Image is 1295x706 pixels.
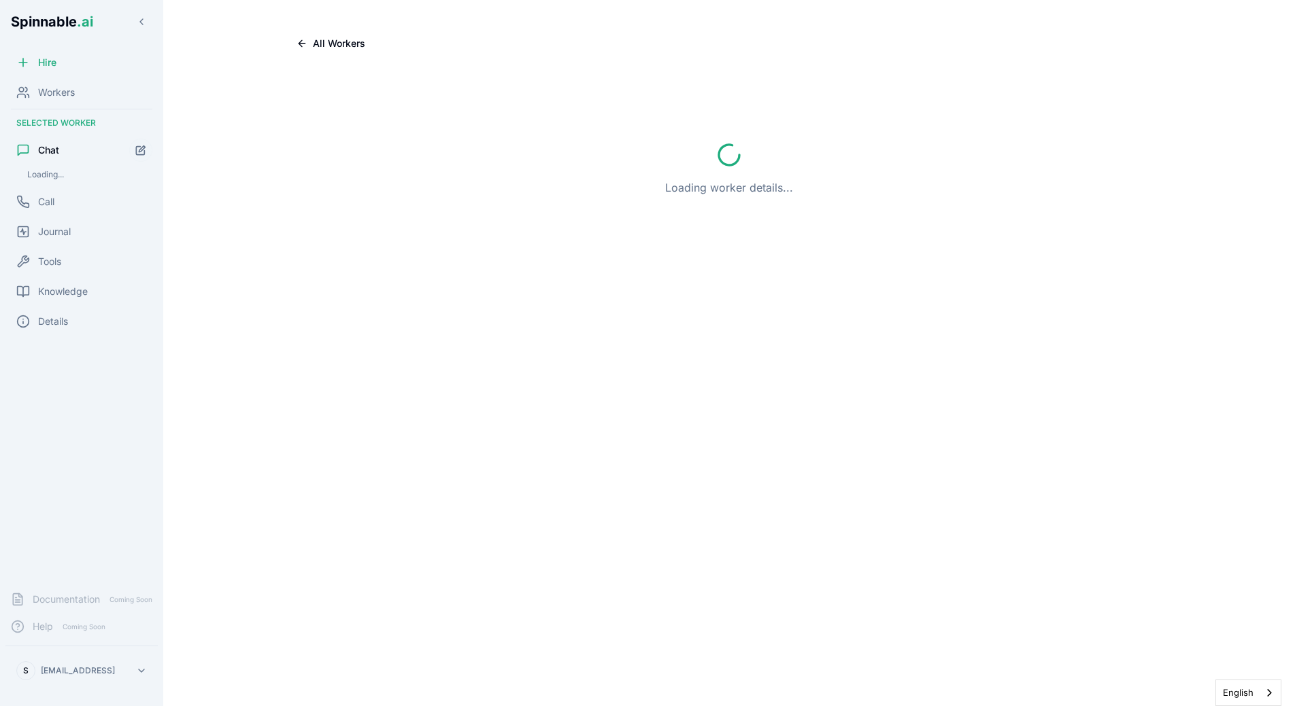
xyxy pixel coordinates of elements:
[58,620,110,633] span: Coming Soon
[38,143,59,157] span: Chat
[38,315,68,328] span: Details
[23,665,29,676] span: S
[38,225,71,239] span: Journal
[129,139,152,162] button: Start new chat
[286,33,376,54] button: All Workers
[665,179,793,196] p: Loading worker details...
[1215,679,1281,706] aside: Language selected: English
[33,593,100,606] span: Documentation
[5,112,158,134] div: Selected Worker
[105,593,156,606] span: Coming Soon
[33,620,53,633] span: Help
[11,14,93,30] span: Spinnable
[22,166,152,183] div: Loading...
[77,14,93,30] span: .ai
[41,665,115,676] p: [EMAIL_ADDRESS]
[38,195,54,209] span: Call
[38,255,61,268] span: Tools
[38,86,75,99] span: Workers
[1215,679,1281,706] div: Language
[11,657,152,684] button: S[EMAIL_ADDRESS]
[38,56,56,69] span: Hire
[38,285,88,298] span: Knowledge
[1216,680,1281,705] a: English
